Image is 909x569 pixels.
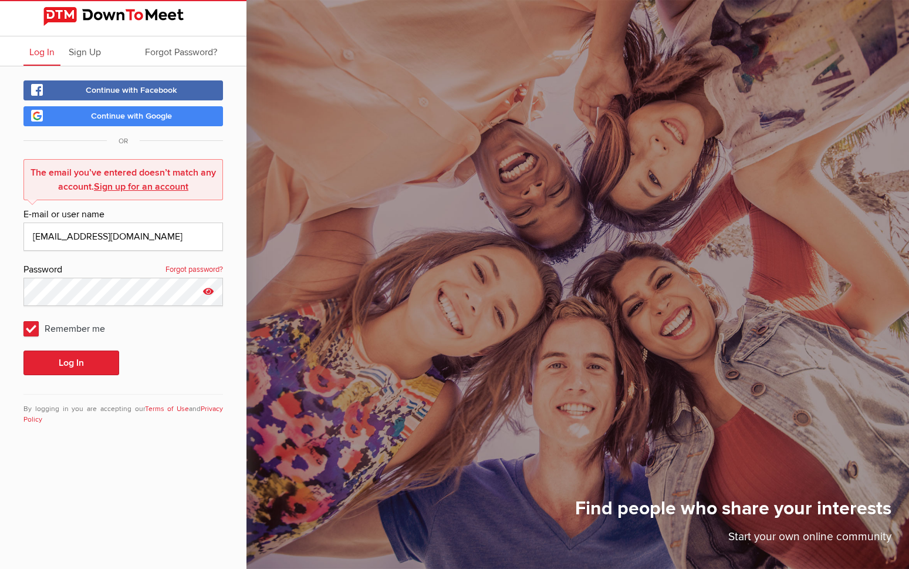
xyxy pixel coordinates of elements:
a: Continue with Facebook [23,80,223,100]
span: Continue with Facebook [86,85,177,95]
p: Start your own online community [575,528,891,551]
span: Log In [29,46,55,58]
a: Forgot password? [165,262,223,278]
div: E-mail or user name [23,207,223,223]
button: Log In [23,351,119,375]
div: By logging in you are accepting our and [23,394,223,425]
span: Sign Up [69,46,101,58]
h1: Find people who share your interests [575,497,891,528]
span: Continue with Google [91,111,172,121]
div: Password [23,262,223,278]
span: Remember me [23,318,117,339]
a: Log In [23,36,60,66]
a: Sign Up [63,36,107,66]
div: The email you’ve entered doesn’t match any account. [30,166,217,194]
img: DownToMeet [43,7,203,26]
a: Sign up for an account [94,181,188,193]
a: Continue with Google [23,106,223,126]
input: Email@address.com [23,223,223,251]
span: Forgot Password? [145,46,217,58]
a: Terms of Use [145,405,190,413]
span: OR [107,137,140,146]
a: Forgot Password? [139,36,223,66]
